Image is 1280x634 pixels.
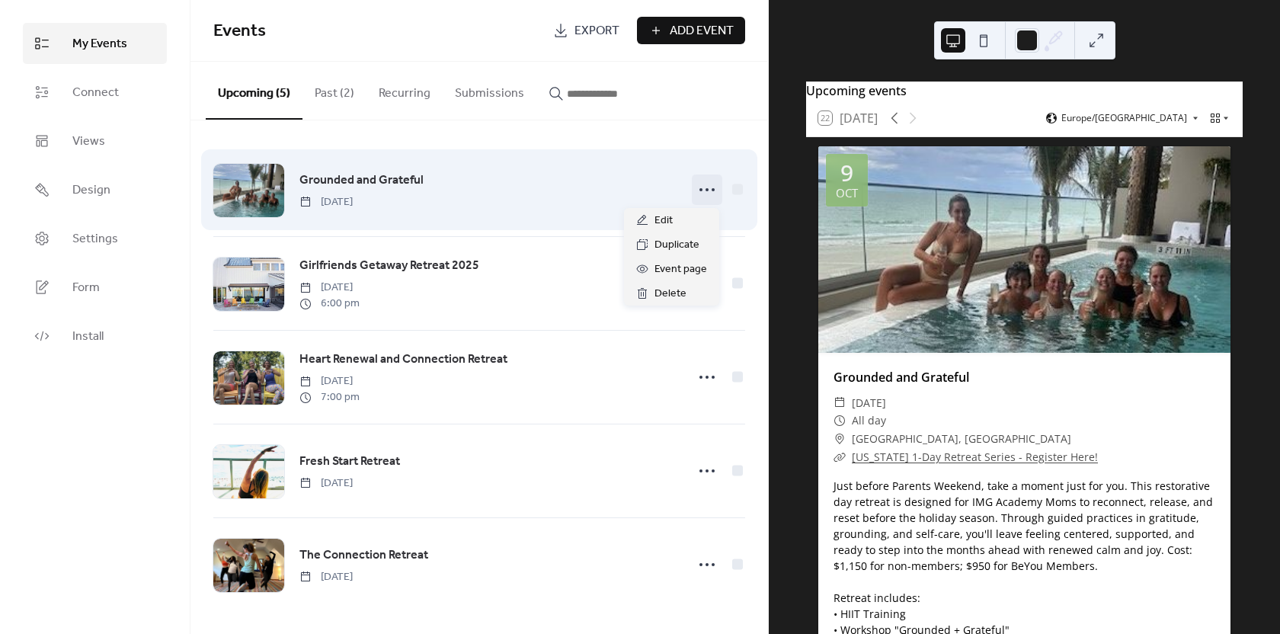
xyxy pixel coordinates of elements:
[72,181,110,200] span: Design
[366,62,443,118] button: Recurring
[834,448,846,466] div: ​
[654,261,707,279] span: Event page
[834,369,969,386] a: Grounded and Grateful
[299,452,400,472] a: Fresh Start Retreat
[654,236,699,255] span: Duplicate
[542,17,631,44] a: Export
[72,84,119,102] span: Connect
[72,230,118,248] span: Settings
[852,394,886,412] span: [DATE]
[299,171,424,191] a: Grounded and Grateful
[23,72,167,113] a: Connect
[299,475,353,492] span: [DATE]
[299,256,479,276] a: Girlfriends Getaway Retreat 2025
[834,430,846,448] div: ​
[299,373,360,389] span: [DATE]
[836,187,858,199] div: Oct
[299,569,353,585] span: [DATE]
[23,23,167,64] a: My Events
[852,430,1071,448] span: [GEOGRAPHIC_DATA], [GEOGRAPHIC_DATA]
[299,257,479,275] span: Girlfriends Getaway Retreat 2025
[72,328,104,346] span: Install
[1061,114,1187,123] span: Europe/[GEOGRAPHIC_DATA]
[213,14,266,48] span: Events
[302,62,366,118] button: Past (2)
[840,162,853,184] div: 9
[72,133,105,151] span: Views
[299,280,360,296] span: [DATE]
[206,62,302,120] button: Upcoming (5)
[852,450,1098,464] a: [US_STATE] 1-Day Retreat Series - Register Here!
[299,194,353,210] span: [DATE]
[852,411,886,430] span: All day
[299,546,428,565] span: The Connection Retreat
[23,120,167,162] a: Views
[299,350,507,370] a: Heart Renewal and Connection Retreat
[834,411,846,430] div: ​
[637,17,745,44] button: Add Event
[23,315,167,357] a: Install
[72,35,127,53] span: My Events
[299,546,428,565] a: The Connection Retreat
[443,62,536,118] button: Submissions
[670,22,734,40] span: Add Event
[299,296,360,312] span: 6:00 pm
[299,389,360,405] span: 7:00 pm
[654,212,673,230] span: Edit
[23,267,167,308] a: Form
[574,22,619,40] span: Export
[23,169,167,210] a: Design
[72,279,100,297] span: Form
[834,394,846,412] div: ​
[23,218,167,259] a: Settings
[806,82,1243,100] div: Upcoming events
[654,285,686,303] span: Delete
